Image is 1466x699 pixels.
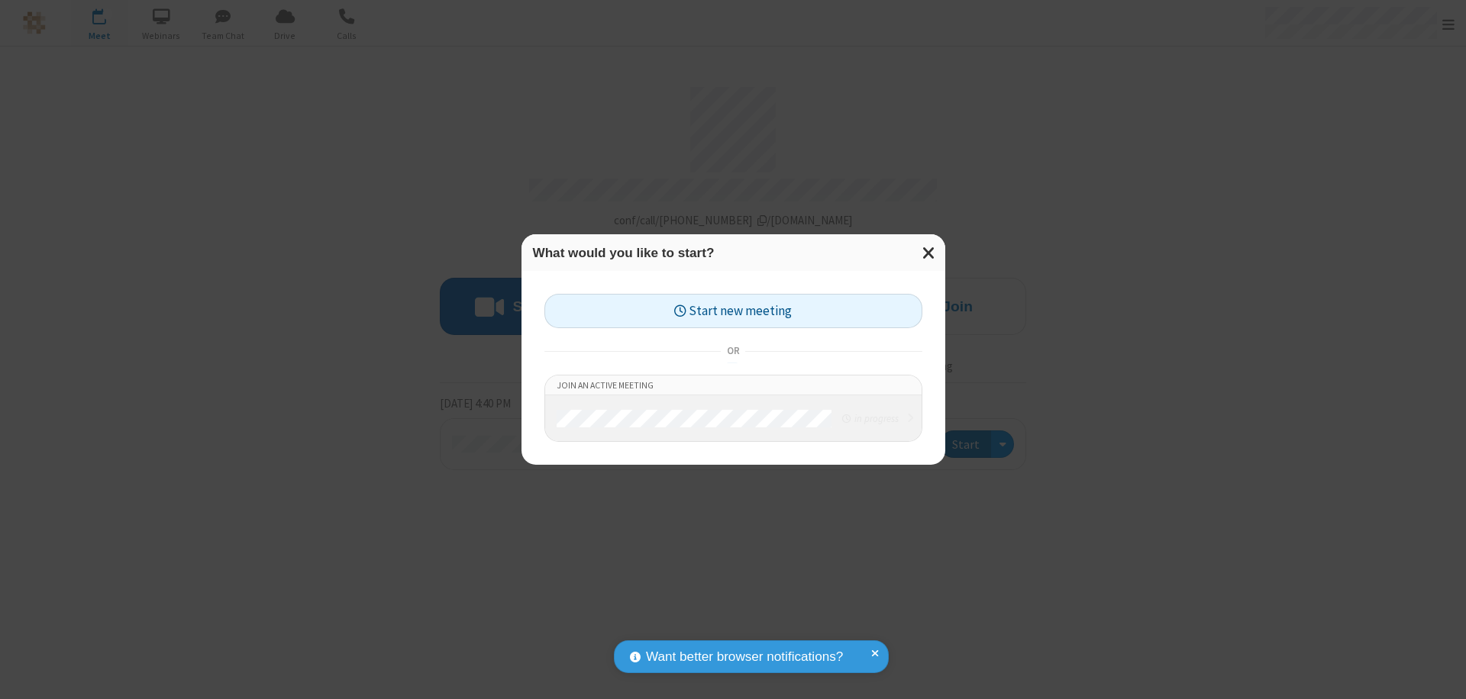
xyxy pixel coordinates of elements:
[544,294,922,328] button: Start new meeting
[646,647,843,667] span: Want better browser notifications?
[533,246,934,260] h3: What would you like to start?
[545,375,922,395] li: Join an active meeting
[913,234,945,272] button: Close modal
[721,341,745,362] span: or
[842,411,898,426] em: in progress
